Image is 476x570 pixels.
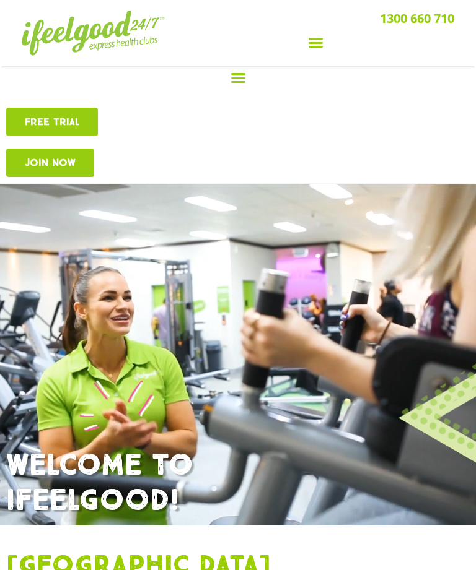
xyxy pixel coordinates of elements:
[6,149,94,177] a: Join Now
[25,117,79,127] span: Free TRIAL
[6,108,98,136] a: Free TRIAL
[380,10,454,27] a: 1300 660 710
[6,448,470,519] h1: WELCOME TO IFEELGOOD!
[177,31,454,54] div: Menu Toggle
[25,158,76,168] span: Join Now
